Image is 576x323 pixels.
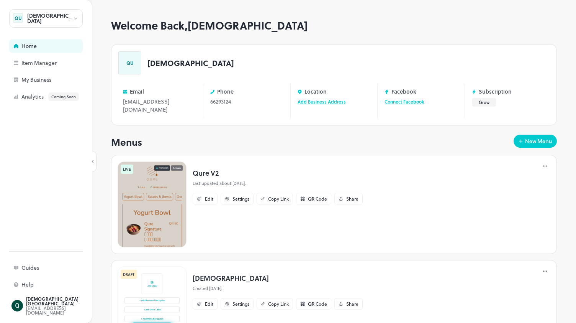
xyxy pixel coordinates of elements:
[26,306,98,315] div: [EMAIL_ADDRESS][DOMAIN_NAME]
[48,92,79,101] div: Coming Soon
[193,168,363,178] p: Qure V2
[21,92,98,101] div: Analytics
[205,302,213,306] div: Edit
[111,19,557,32] h1: Welcome Back, [DEMOGRAPHIC_DATA]
[13,13,23,23] div: QU
[27,13,73,24] div: [DEMOGRAPHIC_DATA]
[210,97,283,105] div: 66293124
[193,273,363,283] p: [DEMOGRAPHIC_DATA]
[21,282,98,287] div: Help
[121,165,133,174] div: LIVE
[391,89,416,94] p: Facebook
[232,302,249,306] div: Settings
[232,196,249,201] div: Settings
[472,98,496,107] button: Grow
[21,60,98,66] div: Item Manager
[308,196,327,201] div: QR Code
[21,265,98,270] div: Guides
[123,97,196,114] div: [EMAIL_ADDRESS][DOMAIN_NAME]
[514,135,557,148] button: New Menu
[525,138,552,144] div: New Menu
[11,300,23,311] img: ACg8ocJiFYrHQE75ZLY8EvvdtQDLS1qcw14J4gXrM65n2YxVfnvONg=s96-c
[111,135,142,149] p: Menus
[385,98,424,105] a: Connect Facebook
[130,89,144,94] p: Email
[304,89,327,94] p: Location
[298,98,346,105] a: Add Business Address
[118,161,187,247] img: 1752670764478qd3lk3v6kg.png
[21,77,98,82] div: My Business
[193,180,363,187] p: Last updated about [DATE].
[118,51,141,74] div: QU
[21,43,98,49] div: Home
[346,196,358,201] div: Share
[205,196,213,201] div: Edit
[193,285,363,292] p: Created [DATE].
[147,59,234,67] p: [DEMOGRAPHIC_DATA]
[217,89,234,94] p: Phone
[346,302,358,306] div: Share
[121,270,137,279] div: DRAFT
[308,302,327,306] div: QR Code
[479,89,512,94] p: Subscription
[26,297,98,306] div: [DEMOGRAPHIC_DATA] [GEOGRAPHIC_DATA]
[268,302,289,306] div: Copy Link
[268,196,289,201] div: Copy Link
